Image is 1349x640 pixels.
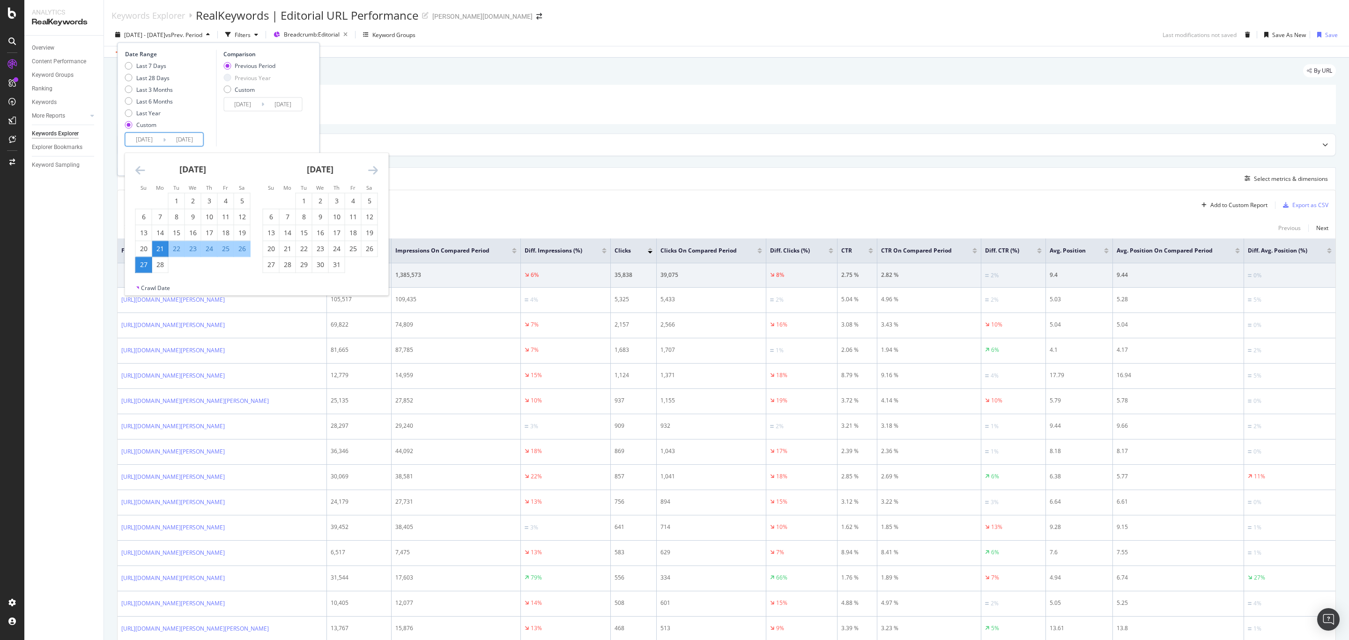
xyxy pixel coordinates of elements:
div: 16 [312,228,328,238]
div: 19 [362,228,378,238]
td: Selected. Wednesday, February 23, 2022 [185,241,201,257]
div: 4.96 % [881,295,977,304]
td: Choose Wednesday, February 9, 2022 as your check-in date. It’s available. [185,209,201,225]
div: 5% [1253,296,1261,304]
td: Choose Thursday, March 3, 2022 as your check-in date. It’s available. [328,193,345,209]
small: Tu [301,184,307,191]
span: Avg. Position On Compared Period [1117,246,1221,255]
img: Equal [985,450,989,453]
input: Start Date [126,133,163,146]
td: Choose Wednesday, February 2, 2022 as your check-in date. It’s available. [185,193,201,209]
span: [DATE] - [DATE] [124,31,165,39]
div: Previous Year [235,74,271,82]
a: [URL][DOMAIN_NAME][PERSON_NAME] [121,447,225,456]
img: Equal [1248,450,1252,453]
div: Last 6 Months [136,97,173,105]
div: 25 [218,244,234,253]
small: We [189,184,196,191]
a: Explorer Bookmarks [32,142,97,152]
small: Sa [366,184,372,191]
a: Keywords Explorer [32,129,97,139]
span: CTR [841,246,854,255]
a: [URL][DOMAIN_NAME][PERSON_NAME] [121,498,225,507]
div: Last 6 Months [125,97,173,105]
div: Keywords Explorer [32,129,79,139]
small: Sa [239,184,245,191]
td: Choose Thursday, March 31, 2022 as your check-in date. It’s available. [328,257,345,273]
div: 105,517 [331,295,388,304]
div: 2 [312,196,328,206]
div: 2.82 % [881,271,977,279]
div: 3.43 % [881,320,977,329]
a: Keyword Sampling [32,160,97,170]
div: 5.03 [1050,295,1109,304]
td: Choose Thursday, February 10, 2022 as your check-in date. It’s available. [201,209,217,225]
td: Choose Saturday, February 5, 2022 as your check-in date. It’s available. [234,193,250,209]
small: Th [334,184,340,191]
div: 2 [185,196,201,206]
td: Choose Sunday, March 13, 2022 as your check-in date. It’s available. [263,225,279,241]
td: Choose Thursday, March 24, 2022 as your check-in date. It’s available. [328,241,345,257]
div: 25 [345,244,361,253]
a: Content Performance [32,57,97,67]
img: Equal [985,274,989,277]
div: 15 [296,228,312,238]
div: 14 [152,228,168,238]
button: Filters [222,27,262,42]
div: More Reports [32,111,65,121]
div: Keyword Groups [372,31,415,39]
div: Previous Period [235,62,275,70]
td: Choose Friday, February 4, 2022 as your check-in date. It’s available. [217,193,234,209]
td: Choose Friday, March 11, 2022 as your check-in date. It’s available. [345,209,361,225]
img: Equal [770,425,774,428]
span: Breadcrumb: Editorial [284,30,340,38]
div: 28 [152,260,168,269]
div: Move backward to switch to the previous month. [135,164,145,176]
span: Avg. Position [1050,246,1090,255]
td: Choose Thursday, March 10, 2022 as your check-in date. It’s available. [328,209,345,225]
img: Equal [525,425,528,428]
a: [URL][DOMAIN_NAME][PERSON_NAME] [121,573,225,583]
div: Select metrics & dimensions [1254,175,1328,183]
td: Selected. Thursday, February 24, 2022 [201,241,217,257]
div: Save [1325,31,1338,39]
button: Select metrics & dimensions [1241,173,1328,184]
a: [URL][DOMAIN_NAME][PERSON_NAME] [121,599,225,608]
td: Choose Tuesday, March 8, 2022 as your check-in date. It’s available. [296,209,312,225]
div: 12 [234,212,250,222]
td: Choose Saturday, March 19, 2022 as your check-in date. It’s available. [361,225,378,241]
div: 27 [136,260,152,269]
div: 5,325 [615,295,652,304]
span: By URL [1314,68,1332,74]
span: vs Prev. Period [165,31,202,39]
div: 10 [201,212,217,222]
a: Keywords [32,97,97,107]
div: Date Range [125,50,214,58]
div: 12 [362,212,378,222]
div: 16% [776,320,787,329]
small: Th [206,184,212,191]
div: Move forward to switch to the next month. [368,164,378,176]
button: Save [1313,27,1338,42]
td: Choose Monday, March 14, 2022 as your check-in date. It’s available. [279,225,296,241]
button: Export as CSV [1279,198,1328,213]
div: 74,809 [395,320,516,329]
div: 13 [263,228,279,238]
button: Previous [1278,223,1301,234]
button: Breadcrumb:Editorial [270,27,351,42]
div: Last 28 Days [125,74,173,82]
span: Diff. Impressions (%) [525,246,588,255]
img: Equal [770,298,774,301]
td: Choose Friday, March 4, 2022 as your check-in date. It’s available. [345,193,361,209]
div: 4% [530,296,538,304]
strong: [DATE] [307,164,334,175]
td: Choose Monday, February 14, 2022 as your check-in date. It’s available. [152,225,168,241]
div: 1 [296,196,312,206]
td: Choose Monday, February 7, 2022 as your check-in date. It’s available. [152,209,168,225]
div: 29 [296,260,312,269]
td: Choose Monday, February 28, 2022 as your check-in date. It’s available. [152,257,168,273]
div: Last 28 Days [136,74,170,82]
div: 2.75 % [841,271,873,279]
td: Choose Sunday, February 20, 2022 as your check-in date. It’s available. [135,241,152,257]
div: 5.28 [1117,295,1239,304]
